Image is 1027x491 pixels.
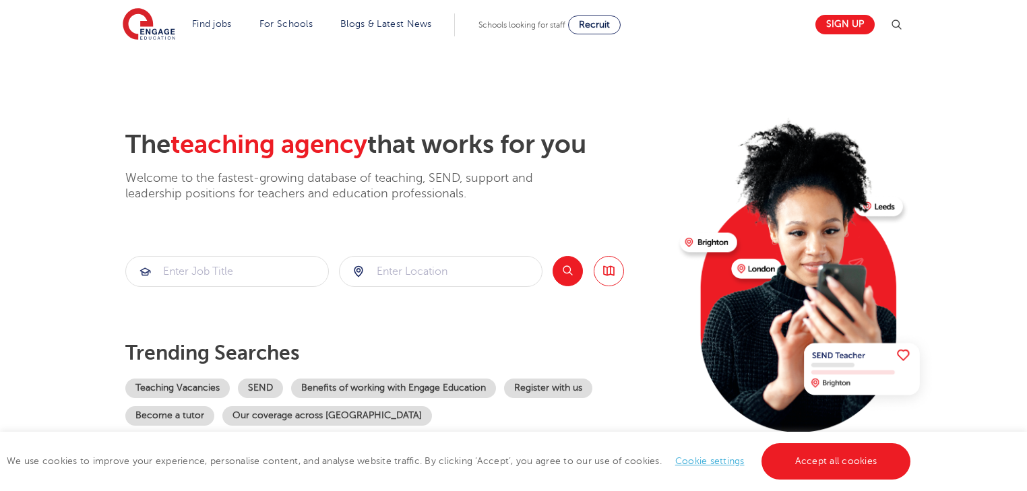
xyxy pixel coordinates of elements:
span: We use cookies to improve your experience, personalise content, and analyse website traffic. By c... [7,456,914,466]
button: Search [553,256,583,286]
a: Our coverage across [GEOGRAPHIC_DATA] [222,406,432,426]
p: Welcome to the fastest-growing database of teaching, SEND, support and leadership positions for t... [125,170,570,202]
a: Accept all cookies [761,443,911,480]
a: For Schools [259,19,313,29]
a: Teaching Vacancies [125,379,230,398]
span: Recruit [579,20,610,30]
a: Register with us [504,379,592,398]
h2: The that works for you [125,129,669,160]
img: Engage Education [123,8,175,42]
a: Cookie settings [675,456,745,466]
input: Submit [126,257,328,286]
a: Recruit [568,15,621,34]
a: SEND [238,379,283,398]
p: Trending searches [125,341,669,365]
div: Submit [339,256,542,287]
a: Find jobs [192,19,232,29]
span: Schools looking for staff [478,20,565,30]
a: Benefits of working with Engage Education [291,379,496,398]
input: Submit [340,257,542,286]
div: Submit [125,256,329,287]
span: teaching agency [170,130,367,159]
a: Blogs & Latest News [340,19,432,29]
a: Become a tutor [125,406,214,426]
a: Sign up [815,15,875,34]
